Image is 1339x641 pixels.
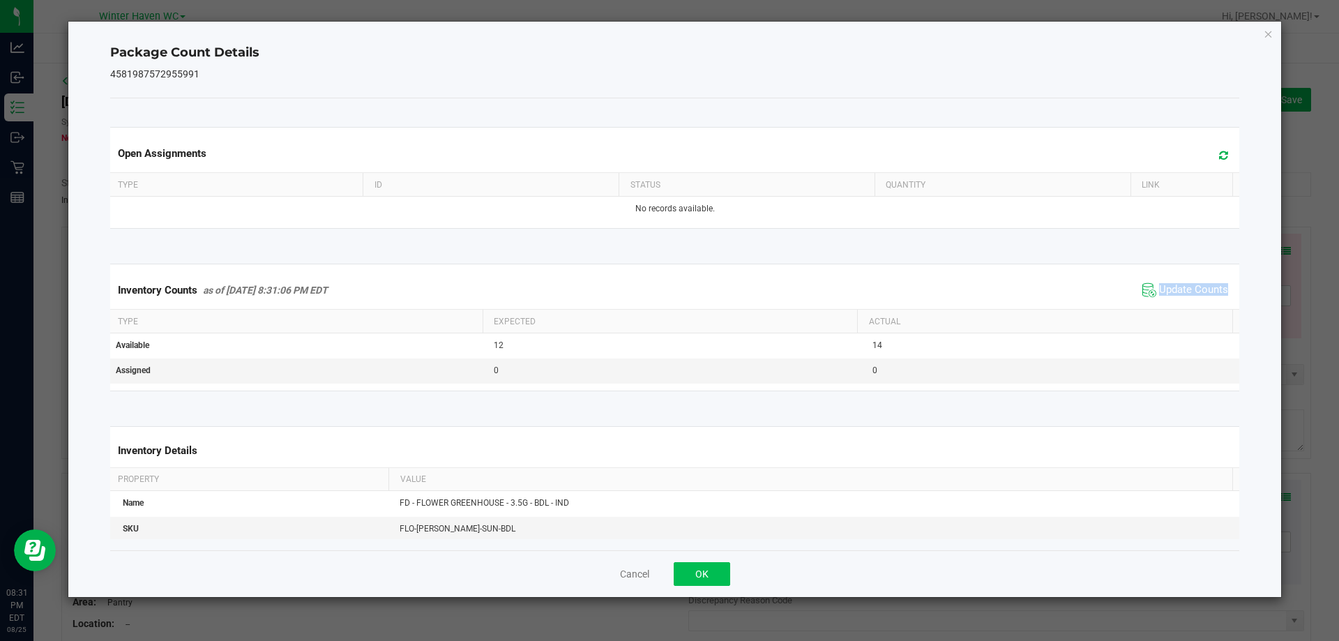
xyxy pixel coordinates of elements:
span: Inventory Counts [118,284,197,296]
span: Property [118,474,159,484]
td: No records available. [107,197,1243,221]
span: 14 [872,340,882,350]
h5: 4581987572955991 [110,69,1240,80]
span: FD - FLOWER GREENHOUSE - 3.5G - BDL - IND [400,498,569,508]
span: Name [123,498,144,508]
span: 0 [872,365,877,375]
span: Expected [494,317,536,326]
span: 12 [494,340,504,350]
button: OK [674,562,730,586]
span: Value [400,474,426,484]
span: Assigned [116,365,151,375]
h4: Package Count Details [110,44,1240,62]
span: Actual [869,317,900,326]
span: as of [DATE] 8:31:06 PM EDT [203,285,328,296]
span: Quantity [886,180,925,190]
span: Type [118,317,138,326]
span: Inventory Details [118,444,197,457]
span: 0 [494,365,499,375]
button: Close [1264,25,1273,42]
span: ID [375,180,382,190]
button: Cancel [620,567,649,581]
span: SKU [123,524,139,534]
iframe: Resource center [14,529,56,571]
span: Type [118,180,138,190]
span: Link [1142,180,1160,190]
span: Open Assignments [118,147,206,160]
span: FLO-[PERSON_NAME]-SUN-BDL [400,524,515,534]
span: Update Counts [1159,283,1228,297]
span: Status [630,180,660,190]
span: Available [116,340,149,350]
